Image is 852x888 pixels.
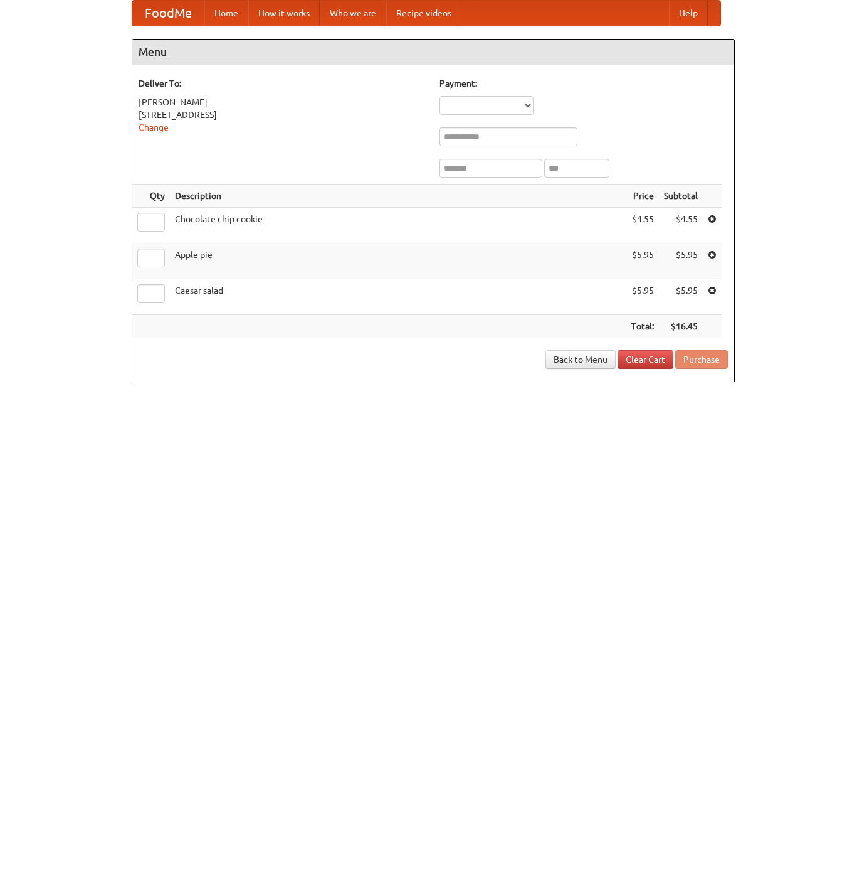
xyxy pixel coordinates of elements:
[675,350,728,369] button: Purchase
[659,243,703,279] td: $5.95
[132,40,734,65] h4: Menu
[618,350,673,369] a: Clear Cart
[669,1,708,26] a: Help
[439,77,728,90] h5: Payment:
[320,1,386,26] a: Who we are
[139,109,427,121] div: [STREET_ADDRESS]
[626,185,659,208] th: Price
[659,208,703,243] td: $4.55
[139,96,427,109] div: [PERSON_NAME]
[170,243,626,279] td: Apple pie
[170,185,626,208] th: Description
[170,279,626,315] td: Caesar salad
[132,1,204,26] a: FoodMe
[626,208,659,243] td: $4.55
[139,122,169,132] a: Change
[386,1,461,26] a: Recipe videos
[659,185,703,208] th: Subtotal
[659,315,703,338] th: $16.45
[659,279,703,315] td: $5.95
[626,279,659,315] td: $5.95
[626,243,659,279] td: $5.95
[132,185,170,208] th: Qty
[170,208,626,243] td: Chocolate chip cookie
[204,1,248,26] a: Home
[248,1,320,26] a: How it works
[626,315,659,338] th: Total:
[545,350,616,369] a: Back to Menu
[139,77,427,90] h5: Deliver To:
